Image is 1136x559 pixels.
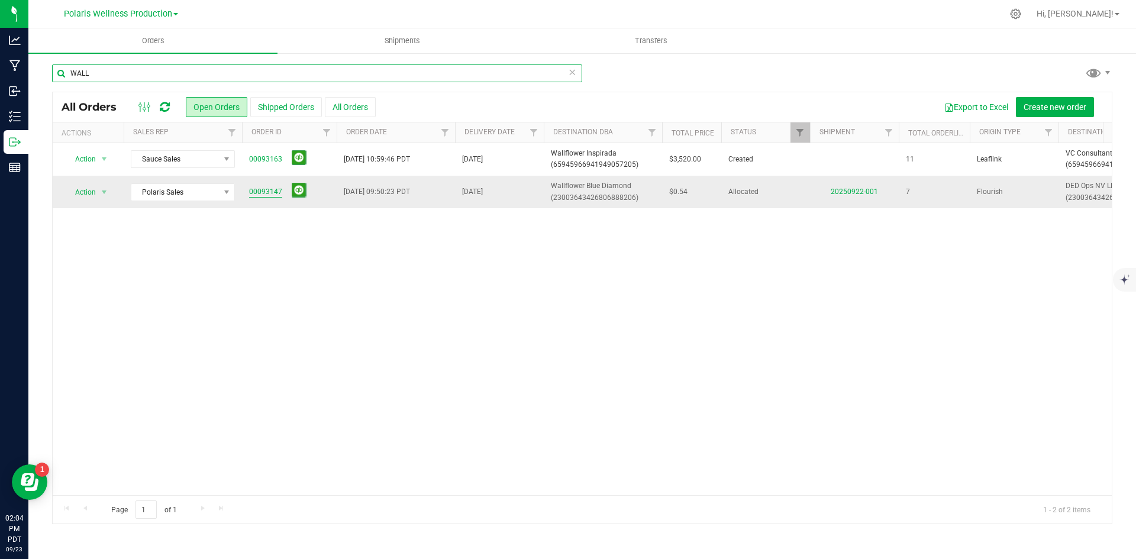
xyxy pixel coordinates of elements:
span: [DATE] 09:50:23 PDT [344,186,410,198]
span: Sauce Sales [131,151,220,167]
span: Page of 1 [101,500,186,519]
a: 20250922-001 [831,188,878,196]
span: Leaflink [977,154,1051,165]
span: select [97,184,112,201]
a: Destination [1068,128,1112,136]
div: Manage settings [1008,8,1023,20]
span: Action [64,151,96,167]
a: Destination DBA [553,128,613,136]
iframe: Resource center unread badge [35,463,49,477]
span: Hi, [PERSON_NAME]! [1037,9,1114,18]
span: $3,520.00 [669,154,701,165]
a: Transfers [527,28,776,53]
span: Transfers [619,35,683,46]
inline-svg: Reports [9,161,21,173]
a: Filter [643,122,662,143]
a: Status [731,128,756,136]
a: Filter [879,122,899,143]
span: Wallflower Inspirada (65945966941949057205) [551,148,655,170]
button: Create new order [1016,97,1094,117]
button: Open Orders [186,97,247,117]
span: Allocated [728,186,803,198]
inline-svg: Manufacturing [9,60,21,72]
p: 02:04 PM PDT [5,513,23,545]
span: Action [64,184,96,201]
input: 1 [135,500,157,519]
span: All Orders [62,101,128,114]
span: Orders [126,35,180,46]
a: Order ID [251,128,282,136]
span: [DATE] 10:59:46 PDT [344,154,410,165]
a: Order Date [346,128,387,136]
iframe: Resource center [12,464,47,500]
a: Orders [28,28,277,53]
span: Create new order [1024,102,1086,112]
div: Actions [62,129,119,137]
a: Sales Rep [133,128,169,136]
span: $0.54 [669,186,688,198]
a: Filter [790,122,810,143]
a: Total Orderlines [908,129,972,137]
span: Shipments [369,35,436,46]
inline-svg: Analytics [9,34,21,46]
a: Filter [317,122,337,143]
span: Polaris Wellness Production [64,9,172,19]
span: Wallflower Blue Diamond (23003643426806888206) [551,180,655,203]
a: Filter [435,122,455,143]
a: Filter [524,122,544,143]
button: Shipped Orders [250,97,322,117]
a: Delivery Date [464,128,515,136]
inline-svg: Inbound [9,85,21,97]
a: Filter [1039,122,1058,143]
input: Search Order ID, Destination, Customer PO... [52,64,582,82]
span: 11 [906,154,914,165]
span: select [97,151,112,167]
a: Shipment [819,128,855,136]
a: Filter [222,122,242,143]
span: 1 - 2 of 2 items [1034,500,1100,518]
span: Created [728,154,803,165]
span: 7 [906,186,910,198]
a: Origin Type [979,128,1021,136]
span: [DATE] [462,154,483,165]
a: 00093163 [249,154,282,165]
button: All Orders [325,97,376,117]
span: Flourish [977,186,1051,198]
a: 00093147 [249,186,282,198]
span: Polaris Sales [131,184,220,201]
span: [DATE] [462,186,483,198]
inline-svg: Outbound [9,136,21,148]
a: Total Price [672,129,714,137]
p: 09/23 [5,545,23,554]
button: Export to Excel [937,97,1016,117]
inline-svg: Inventory [9,111,21,122]
span: Clear [568,64,576,80]
a: Shipments [277,28,527,53]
